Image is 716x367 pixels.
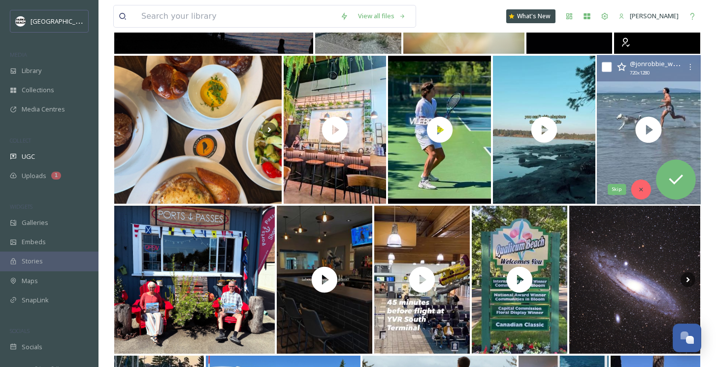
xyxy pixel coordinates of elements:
span: @ jonrobbie_watson [630,59,690,68]
img: Kelly and I stopped by portspasses in Qualicum Beach yesterday just as Fohla was unpacking our ne... [114,206,275,354]
span: WIDGETS [10,203,33,210]
span: Socials [22,342,42,352]
span: SOCIALS [10,327,30,334]
span: Maps [22,276,38,286]
a: View all files [353,6,411,26]
span: [GEOGRAPHIC_DATA] Tourism [31,16,119,26]
span: Stories [22,257,43,266]
img: The Andromeda Galaxy. I think this is one of my new favourite photos I have ever taken, and is ce... [569,206,700,354]
span: Galleries [22,218,48,227]
a: What's New [506,9,555,23]
img: thumbnail [284,56,387,204]
span: MEDIA [10,51,27,58]
img: thumbnail [493,56,596,204]
input: Search your library [136,5,335,27]
img: parks%20beach.jpg [16,16,26,26]
span: Collections [22,85,54,95]
span: COLLECT [10,137,31,144]
span: SnapLink [22,295,49,305]
div: Skip [608,184,626,195]
span: 720 x 1280 [630,70,650,77]
span: Uploads [22,171,46,181]
img: thumbnail [597,55,701,205]
img: Blackbird Schnitzel Haus, Qualicum. Frikadellen, Haus Salad, Westcoast Caps (mushrooms neptune), ... [114,56,282,204]
span: UGC [22,152,35,161]
img: thumbnail [472,206,567,354]
div: 1 [51,172,61,180]
span: Media Centres [22,105,65,114]
img: thumbnail [388,56,491,204]
img: thumbnail [277,206,372,354]
span: Library [22,66,41,75]
span: Embeds [22,237,46,247]
span: [PERSON_NAME] [630,11,679,20]
a: [PERSON_NAME] [614,6,683,26]
button: Open Chat [673,324,701,352]
img: thumbnail [374,206,470,354]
